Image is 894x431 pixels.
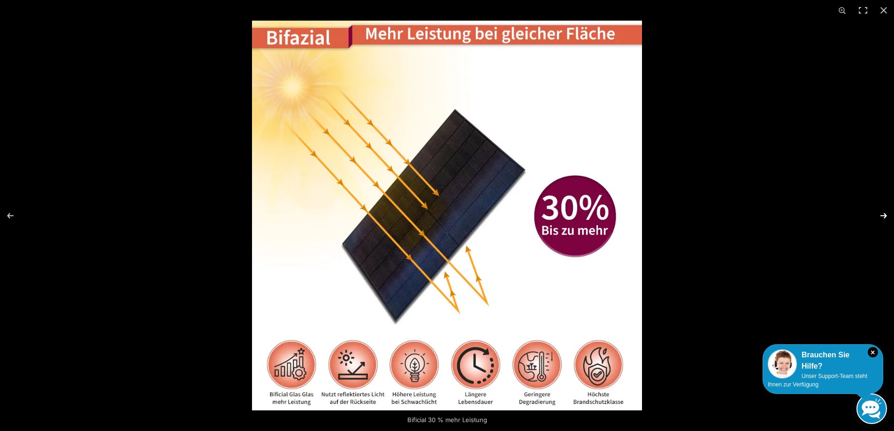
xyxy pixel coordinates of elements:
img: Bificial 30 % mehr Leistung [252,21,642,410]
img: Customer service [768,349,797,378]
div: Brauchen Sie Hilfe? [768,349,878,372]
div: Bificial 30 % mehr Leistung [349,410,546,429]
i: Schließen [868,347,878,357]
span: Unser Support-Team steht Ihnen zur Verfügung [768,373,867,388]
